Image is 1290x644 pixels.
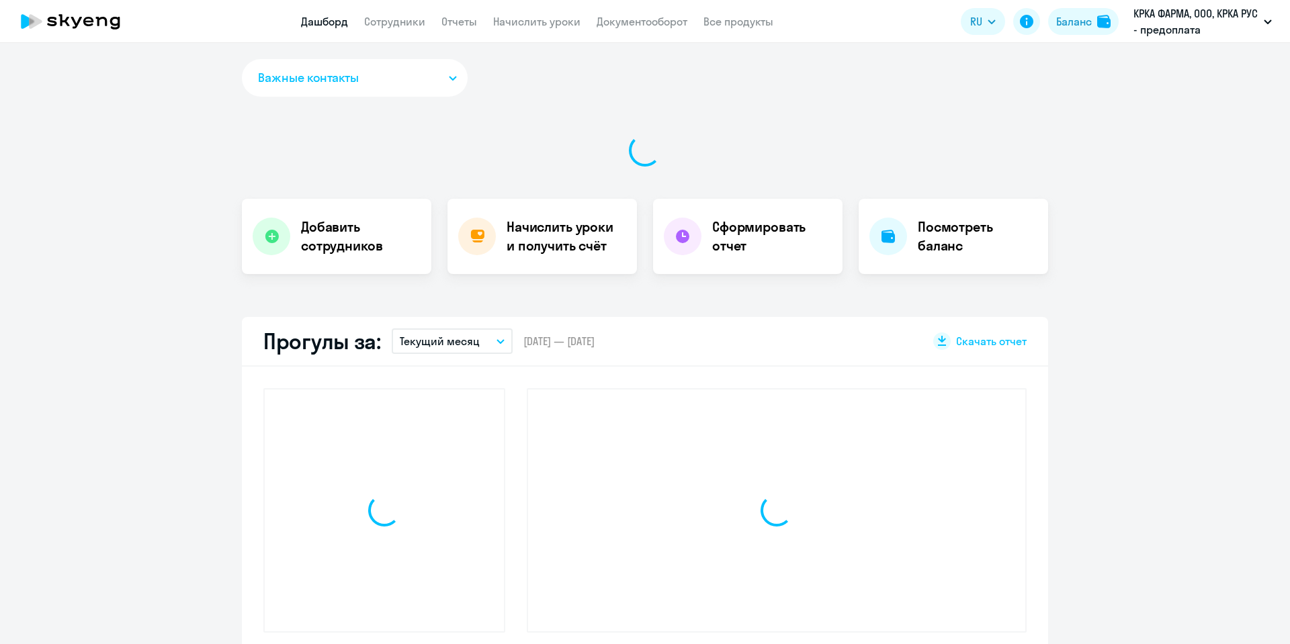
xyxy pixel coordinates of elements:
button: Важные контакты [242,59,468,97]
h2: Прогулы за: [263,328,381,355]
p: Текущий месяц [400,333,480,349]
h4: Добавить сотрудников [301,218,421,255]
a: Дашборд [301,15,348,28]
button: RU [961,8,1005,35]
span: RU [970,13,982,30]
span: Скачать отчет [956,334,1027,349]
h4: Посмотреть баланс [918,218,1037,255]
a: Все продукты [703,15,773,28]
button: Балансbalance [1048,8,1119,35]
div: Баланс [1056,13,1092,30]
button: КРКА ФАРМА, ООО, КРКА РУС - предоплата [1127,5,1279,38]
a: Отчеты [441,15,477,28]
span: [DATE] — [DATE] [523,334,595,349]
a: Документооборот [597,15,687,28]
a: Сотрудники [364,15,425,28]
h4: Сформировать отчет [712,218,832,255]
span: Важные контакты [258,69,359,87]
button: Текущий месяц [392,328,513,354]
img: balance [1097,15,1111,28]
p: КРКА ФАРМА, ООО, КРКА РУС - предоплата [1133,5,1258,38]
a: Начислить уроки [493,15,580,28]
h4: Начислить уроки и получить счёт [507,218,623,255]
